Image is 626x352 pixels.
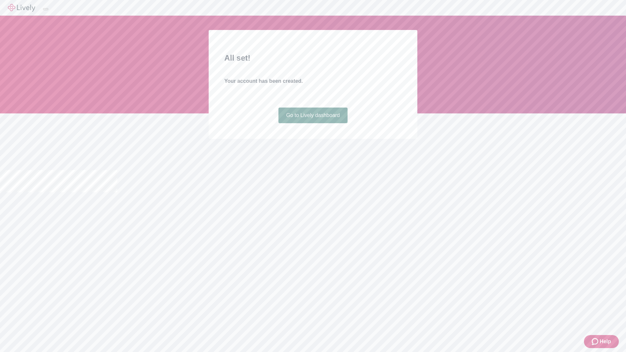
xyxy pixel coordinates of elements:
[224,52,402,64] h2: All set!
[592,338,600,345] svg: Zendesk support icon
[224,77,402,85] h4: Your account has been created.
[43,8,48,10] button: Log out
[584,335,619,348] button: Zendesk support iconHelp
[600,338,611,345] span: Help
[8,4,35,12] img: Lively
[278,108,348,123] a: Go to Lively dashboard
